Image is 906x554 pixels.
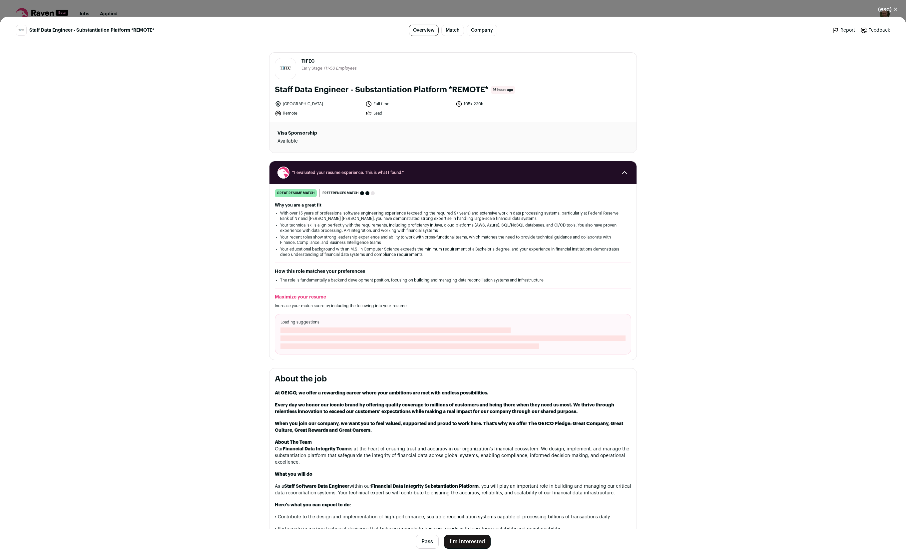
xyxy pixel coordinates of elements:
[275,294,631,300] h2: Maximize your resume
[292,170,614,175] span: “I evaluated your resume experience. This is what I found.”
[280,247,626,257] li: Your educational background with an M.S. in Computer Science exceeds the minimum requirement of a...
[416,535,439,549] button: Pass
[467,25,497,36] a: Company
[275,189,317,197] div: great resume match
[365,101,452,107] li: Full time
[275,526,631,532] p: • Participate in making technical decisions that balance immediate business needs with long-term ...
[325,66,357,70] span: 11-50 Employees
[16,25,26,35] img: 1bed34e9a7ad1f5e209559f65fd51d1a42f3522dafe3eea08c5e904d6a2faa38
[275,483,631,496] p: As a within our , you will play an important role in building and managing our critical data reco...
[444,535,491,549] button: I'm Interested
[275,503,350,507] strong: Here's what you can expect to do
[277,138,394,145] dd: Available
[275,314,631,354] div: Loading suggestions
[275,101,361,107] li: [GEOGRAPHIC_DATA]
[441,25,464,36] a: Match
[275,502,631,508] p: :
[29,27,154,34] span: Staff Data Engineer - Substantiation Platform *REMOTE*
[275,374,631,384] h2: About the job
[280,277,626,283] li: The role is fundamentally a backend development position, focusing on building and managing data ...
[275,85,488,95] h1: Staff Data Engineer - Substantiation Platform *REMOTE*
[275,110,361,117] li: Remote
[456,101,542,107] li: 105k-230k
[275,58,296,79] img: 1bed34e9a7ad1f5e209559f65fd51d1a42f3522dafe3eea08c5e904d6a2faa38
[870,2,906,17] button: Close modal
[275,514,631,520] p: • Contribute to the design and implementation of high-performance, scalable reconciliation system...
[275,203,631,208] h2: Why you are a great fit
[275,472,312,477] strong: What you will do
[275,403,614,414] strong: Every day we honor our iconic brand by offering quality coverage to millions of customers and bei...
[832,27,855,34] a: Report
[491,86,515,94] span: 16 hours ago
[409,25,439,36] a: Overview
[324,66,357,71] li: /
[283,447,349,451] strong: Financial Data Integrity Team
[301,58,357,65] span: TIFEC
[365,110,452,117] li: Lead
[860,27,890,34] a: Feedback
[275,303,631,308] p: Increase your match score by including the following into your resume
[275,391,488,395] strong: At GEICO, we offer a rewarding career where your ambitions are met with endless possibilities.
[322,190,359,197] span: Preferences match
[371,484,479,489] strong: Financial Data Integrity Substantiation Platform
[275,440,312,445] strong: About The Team
[280,235,626,245] li: Your recent roles show strong leadership experience and ability to work with cross-functional tea...
[275,439,631,466] p: Our is at the heart of ensuring trust and accuracy in our organization’s financial ecosystem. We ...
[284,484,349,489] strong: Staff Software Data Engineer
[280,211,626,221] li: With over 15 years of professional software engineering experience (exceeding the required 9+ yea...
[301,66,324,71] li: Early Stage
[280,223,626,233] li: Your technical skills align perfectly with the requirements, including proficiency in Java, cloud...
[275,421,623,433] strong: When you join our company, we want you to feel valued, supported and proud to work here. That’s w...
[275,268,631,275] h2: How this role matches your preferences
[277,130,394,137] dt: Visa Sponsorship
